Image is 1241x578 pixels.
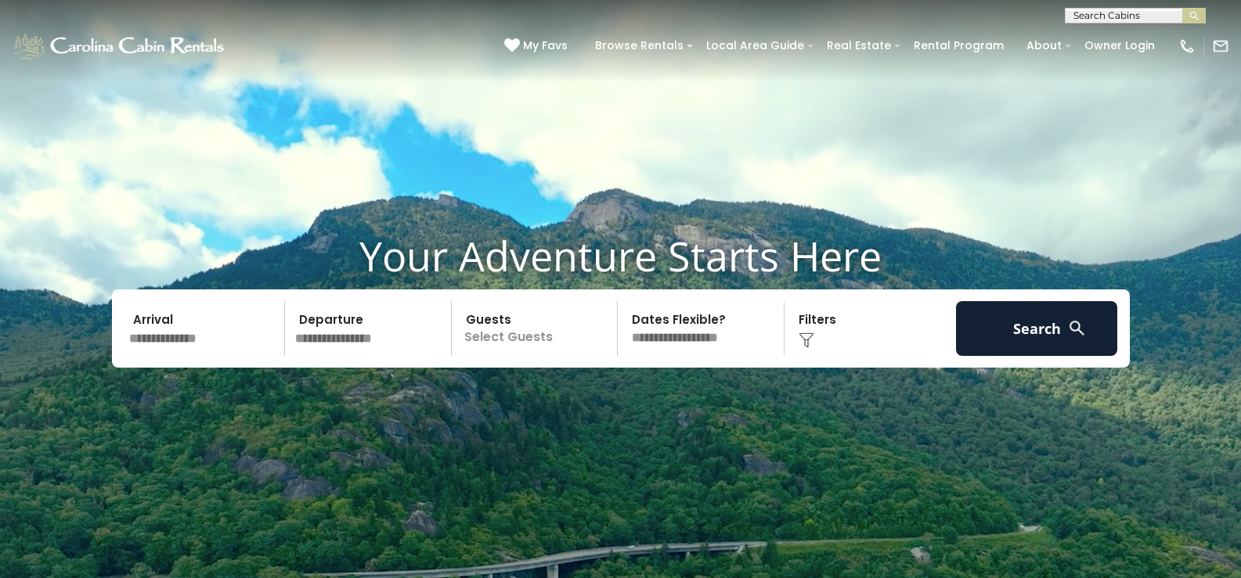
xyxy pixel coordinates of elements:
img: search-regular-white.png [1067,318,1087,338]
a: Browse Rentals [587,34,691,58]
p: Select Guests [456,301,618,356]
button: Search [956,301,1118,356]
span: My Favs [523,38,568,54]
img: mail-regular-white.png [1212,38,1229,55]
a: Rental Program [906,34,1012,58]
a: Owner Login [1077,34,1163,58]
img: White-1-1-2.png [12,31,229,62]
img: phone-regular-white.png [1178,38,1196,55]
a: About [1019,34,1070,58]
h1: Your Adventure Starts Here [12,232,1229,280]
a: Local Area Guide [698,34,812,58]
a: Real Estate [819,34,899,58]
img: filter--v1.png [799,332,814,348]
a: My Favs [504,38,572,55]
